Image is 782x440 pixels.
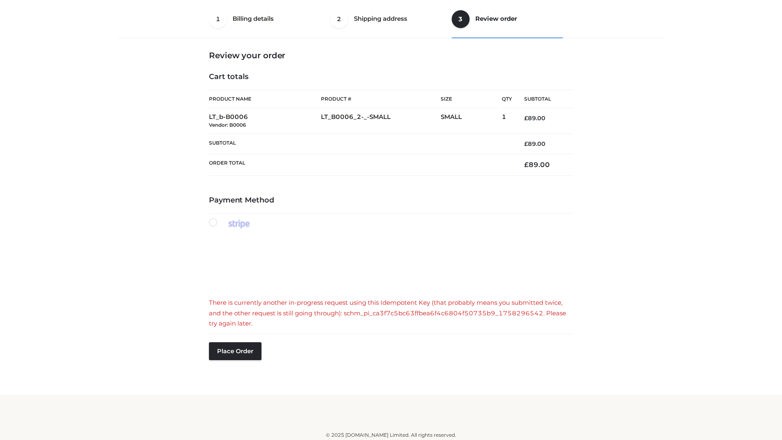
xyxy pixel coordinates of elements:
[121,431,661,439] div: © 2025 [DOMAIN_NAME] Limited. All rights reserved.
[209,108,321,134] td: LT_b-B0006
[209,342,261,360] button: Place order
[209,154,512,176] th: Order Total
[502,90,512,108] th: Qty
[207,237,571,289] iframe: Secure payment input frame
[209,73,573,81] h4: Cart totals
[209,122,246,128] small: Vendor: B0006
[524,114,545,122] bdi: 89.00
[524,161,550,169] bdi: 89.00
[524,140,545,147] bdi: 89.00
[209,196,573,205] h4: Payment Method
[209,90,321,108] th: Product Name
[209,51,573,60] h3: Review your order
[321,90,441,108] th: Product #
[441,108,502,134] td: SMALL
[524,161,529,169] span: £
[524,140,528,147] span: £
[441,90,498,108] th: Size
[524,114,528,122] span: £
[209,134,512,154] th: Subtotal
[512,90,573,108] th: Subtotal
[502,108,512,134] td: 1
[321,108,441,134] td: LT_B0006_2-_-SMALL
[209,297,573,329] div: There is currently another in-progress request using this Idempotent Key (that probably means you...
